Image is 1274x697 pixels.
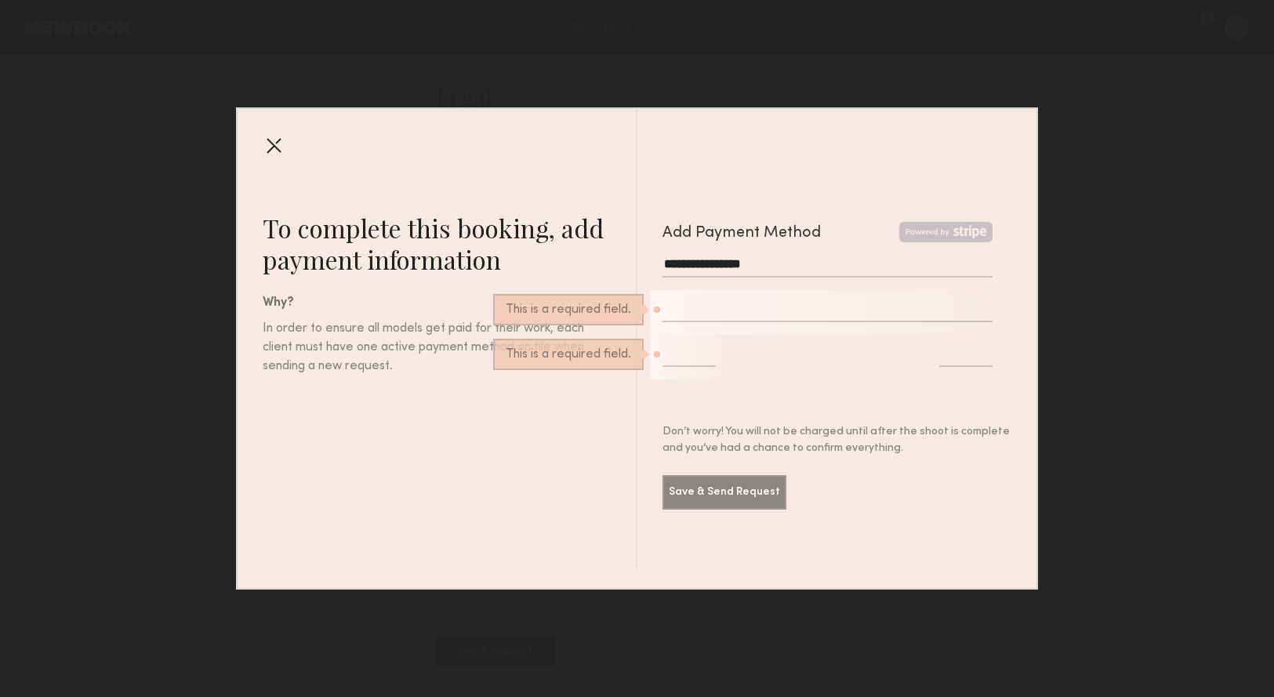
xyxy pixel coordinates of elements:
div: To complete this booking, add payment information [263,212,636,275]
div: This is a required field. [493,339,644,370]
div: Don’t worry! You will not be charged until after the shoot is complete and you’ve had a chance to... [662,423,1012,456]
div: This is a required field. [493,294,644,325]
div: Why? [263,294,636,313]
iframe: Secure card number input frame [662,301,993,316]
iframe: Secure CVC input frame [939,346,993,361]
iframe: Secure expiration date input frame [662,346,716,361]
div: In order to ensure all models get paid for their work, each client must have one active payment m... [263,319,586,376]
div: Add Payment Method [662,222,821,245]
